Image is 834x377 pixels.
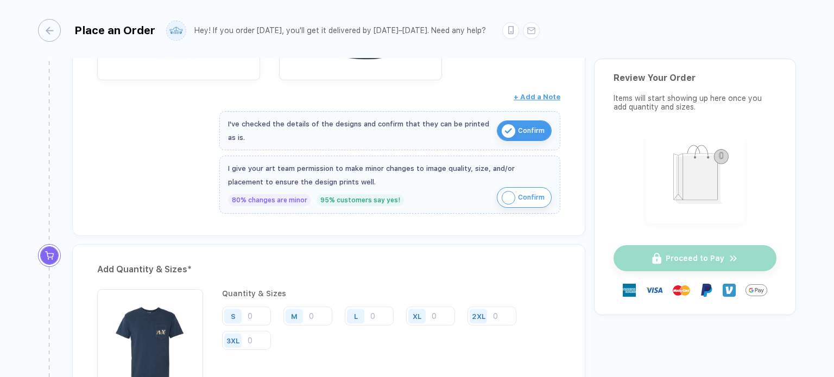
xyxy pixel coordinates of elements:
[514,88,560,106] button: + Add a Note
[194,26,486,35] div: Hey! If you order [DATE], you'll get it delivered by [DATE]–[DATE]. Need any help?
[514,93,560,101] span: + Add a Note
[623,284,636,297] img: express
[650,138,740,216] img: shopping_bag.png
[723,284,736,297] img: Venmo
[518,122,545,139] span: Confirm
[502,191,515,205] img: icon
[497,187,552,208] button: iconConfirm
[354,312,358,320] div: L
[167,21,186,40] img: user profile
[614,94,776,111] div: Items will start showing up here once you add quantity and sizes.
[502,124,515,138] img: icon
[745,279,767,301] img: GPay
[291,312,298,320] div: M
[518,189,545,206] span: Confirm
[228,194,311,206] div: 80% changes are minor
[231,312,236,320] div: S
[497,120,552,141] button: iconConfirm
[226,336,239,344] div: 3XL
[228,162,552,189] div: I give your art team permission to make minor changes to image quality, size, and/or placement to...
[74,24,155,37] div: Place an Order
[646,282,663,299] img: visa
[700,284,713,297] img: Paypal
[614,73,776,83] div: Review Your Order
[413,312,421,320] div: XL
[97,261,560,278] div: Add Quantity & Sizes
[673,282,690,299] img: master-card
[472,312,485,320] div: 2XL
[222,289,560,298] div: Quantity & Sizes
[317,194,404,206] div: 95% customers say yes!
[228,117,491,144] div: I've checked the details of the designs and confirm that they can be printed as is.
